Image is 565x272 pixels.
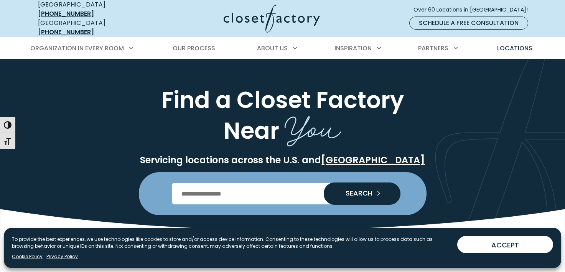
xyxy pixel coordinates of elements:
a: Privacy Policy [46,253,78,260]
a: [PHONE_NUMBER] [38,28,94,36]
img: Closet Factory Logo [224,5,320,33]
p: To provide the best experiences, we use technologies like cookies to store and/or access device i... [12,236,451,250]
div: [GEOGRAPHIC_DATA] [38,18,149,37]
button: ACCEPT [457,236,553,253]
button: Search our Nationwide Locations [324,182,400,205]
p: Servicing locations across the U.S. and [36,154,529,166]
span: Organization in Every Room [30,44,124,53]
a: [PHONE_NUMBER] [38,9,94,18]
a: Over 60 Locations in [GEOGRAPHIC_DATA]! [413,3,534,17]
a: [GEOGRAPHIC_DATA] [321,154,425,166]
a: Schedule a Free Consultation [409,17,528,30]
input: Enter Postal Code [172,183,393,204]
span: Near [224,114,279,147]
nav: Primary Menu [25,38,540,59]
span: Inspiration [334,44,372,53]
span: SEARCH [339,190,372,197]
span: About Us [257,44,288,53]
span: Partners [418,44,448,53]
span: Over 60 Locations in [GEOGRAPHIC_DATA]! [413,6,534,14]
span: Locations [497,44,532,53]
a: Cookie Policy [12,253,43,260]
span: Find a Closet Factory [161,84,404,116]
span: Our Process [173,44,215,53]
span: You [285,101,341,149]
